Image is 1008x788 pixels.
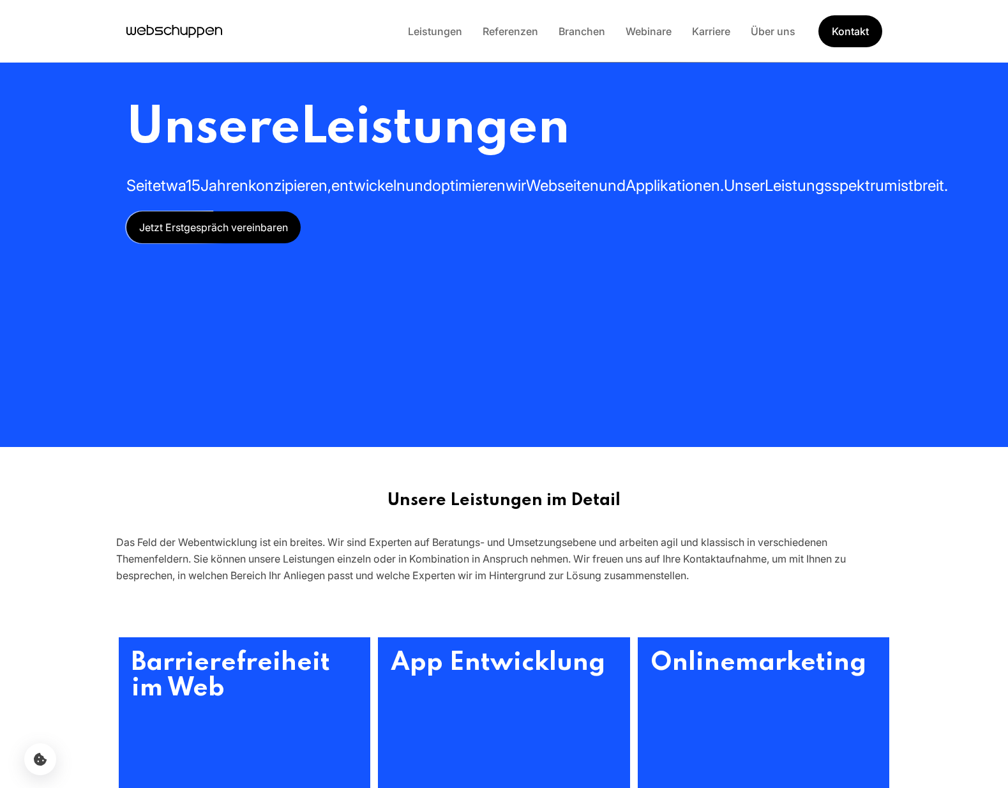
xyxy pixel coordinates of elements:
a: Karriere [682,25,741,38]
span: ist [898,176,914,195]
span: entwickeln [331,176,405,195]
a: Webinare [615,25,682,38]
span: Applikationen. [626,176,724,195]
a: Get Started [818,15,882,47]
span: etwa [153,176,186,195]
span: Leistungsspektrum [765,176,898,195]
button: Cookie-Einstellungen öffnen [24,743,56,775]
span: Unsere [126,103,300,155]
span: Leistungen [300,103,569,155]
a: Jetzt Erstgespräch vereinbaren [126,211,301,243]
a: Leistungen [398,25,472,38]
span: Unser [724,176,765,195]
span: Seit [126,176,153,195]
span: Jahren [200,176,248,195]
h2: Unsere Leistungen im Detail [116,490,892,511]
span: optimieren [432,176,506,195]
span: Webseiten [526,176,599,195]
span: konzipieren, [248,176,331,195]
span: 15 [186,176,200,195]
span: breit. [914,176,948,195]
div: Das Feld der Webentwicklung ist ein breites. Wir sind Experten auf Beratungs- und Umsetzungsebene... [116,534,892,584]
a: Über uns [741,25,806,38]
span: und [599,176,626,195]
a: Referenzen [472,25,548,38]
a: Hauptseite besuchen [126,22,222,41]
span: und [405,176,432,195]
span: wir [506,176,526,195]
a: Branchen [548,25,615,38]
